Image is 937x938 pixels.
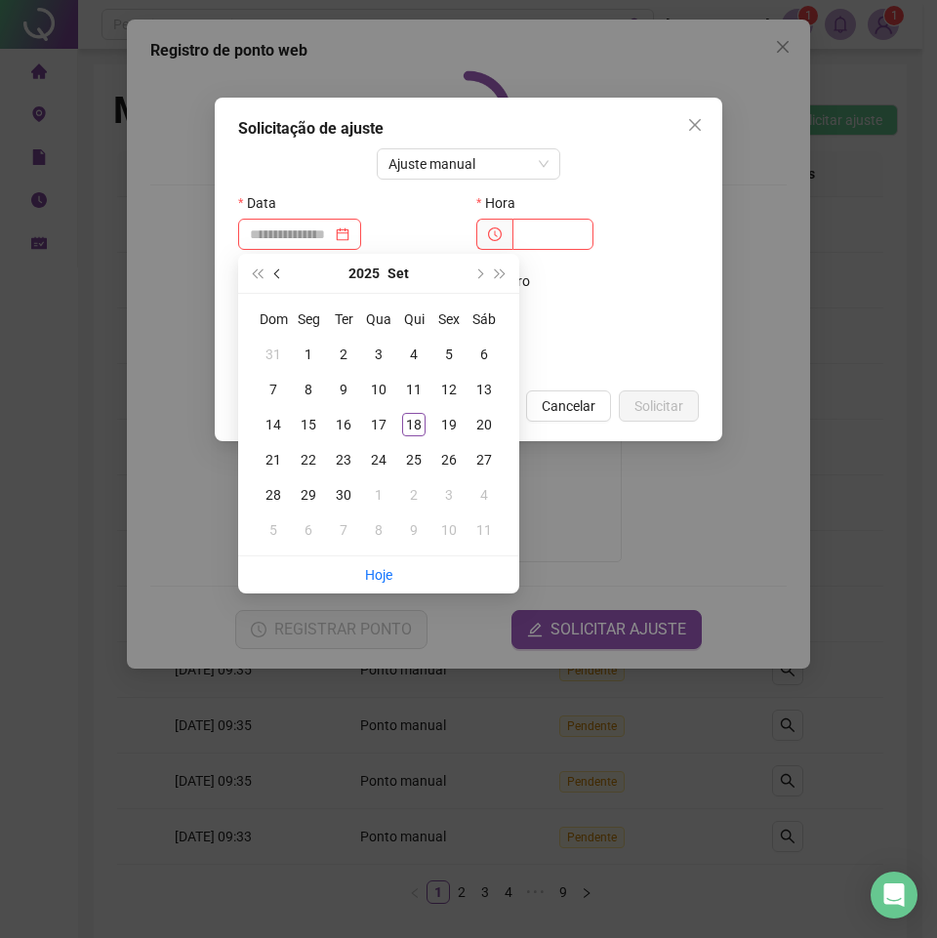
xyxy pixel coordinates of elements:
[437,518,461,542] div: 10
[361,442,396,477] td: 2025-09-24
[396,337,431,372] td: 2025-09-04
[297,343,320,366] div: 1
[431,407,467,442] td: 2025-09-19
[361,512,396,548] td: 2025-10-08
[526,390,611,422] button: Cancelar
[431,337,467,372] td: 2025-09-05
[437,483,461,507] div: 3
[367,378,390,401] div: 10
[467,477,502,512] td: 2025-10-04
[431,442,467,477] td: 2025-09-26
[348,254,380,293] button: year panel
[467,337,502,372] td: 2025-09-06
[332,518,355,542] div: 7
[332,413,355,436] div: 16
[367,483,390,507] div: 1
[297,483,320,507] div: 29
[256,512,291,548] td: 2025-10-05
[467,442,502,477] td: 2025-09-27
[402,483,426,507] div: 2
[297,378,320,401] div: 8
[468,254,489,293] button: next-year
[871,872,917,918] div: Open Intercom Messenger
[256,302,291,337] th: Dom
[467,372,502,407] td: 2025-09-13
[291,477,326,512] td: 2025-09-29
[687,117,703,133] span: close
[326,512,361,548] td: 2025-10-07
[437,413,461,436] div: 19
[472,483,496,507] div: 4
[326,372,361,407] td: 2025-09-09
[367,413,390,436] div: 17
[396,407,431,442] td: 2025-09-18
[291,512,326,548] td: 2025-10-06
[367,343,390,366] div: 3
[361,372,396,407] td: 2025-09-10
[437,378,461,401] div: 12
[256,442,291,477] td: 2025-09-21
[396,302,431,337] th: Qui
[387,254,409,293] button: month panel
[332,483,355,507] div: 30
[396,477,431,512] td: 2025-10-02
[437,448,461,471] div: 26
[256,372,291,407] td: 2025-09-07
[431,372,467,407] td: 2025-09-12
[326,442,361,477] td: 2025-09-23
[256,407,291,442] td: 2025-09-14
[542,395,595,417] span: Cancelar
[262,343,285,366] div: 31
[388,149,550,179] span: Ajuste manual
[472,448,496,471] div: 27
[476,187,528,219] label: Hora
[467,302,502,337] th: Sáb
[291,302,326,337] th: Seg
[291,372,326,407] td: 2025-09-08
[297,413,320,436] div: 15
[402,378,426,401] div: 11
[262,448,285,471] div: 21
[326,302,361,337] th: Ter
[472,343,496,366] div: 6
[367,448,390,471] div: 24
[396,512,431,548] td: 2025-10-09
[267,254,289,293] button: prev-year
[431,477,467,512] td: 2025-10-03
[291,337,326,372] td: 2025-09-01
[467,512,502,548] td: 2025-10-11
[367,518,390,542] div: 8
[361,302,396,337] th: Qua
[332,343,355,366] div: 2
[238,117,699,141] div: Solicitação de ajuste
[262,413,285,436] div: 14
[619,390,699,422] button: Solicitar
[472,518,496,542] div: 11
[472,413,496,436] div: 20
[402,413,426,436] div: 18
[365,567,392,583] a: Hoje
[297,448,320,471] div: 22
[291,407,326,442] td: 2025-09-15
[246,254,267,293] button: super-prev-year
[679,109,711,141] button: Close
[437,343,461,366] div: 5
[256,477,291,512] td: 2025-09-28
[297,518,320,542] div: 6
[326,407,361,442] td: 2025-09-16
[361,407,396,442] td: 2025-09-17
[262,483,285,507] div: 28
[431,512,467,548] td: 2025-10-10
[488,227,502,241] span: clock-circle
[431,302,467,337] th: Sex
[361,477,396,512] td: 2025-10-01
[467,407,502,442] td: 2025-09-20
[361,337,396,372] td: 2025-09-03
[326,337,361,372] td: 2025-09-02
[402,518,426,542] div: 9
[490,254,511,293] button: super-next-year
[396,372,431,407] td: 2025-09-11
[402,448,426,471] div: 25
[396,442,431,477] td: 2025-09-25
[402,343,426,366] div: 4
